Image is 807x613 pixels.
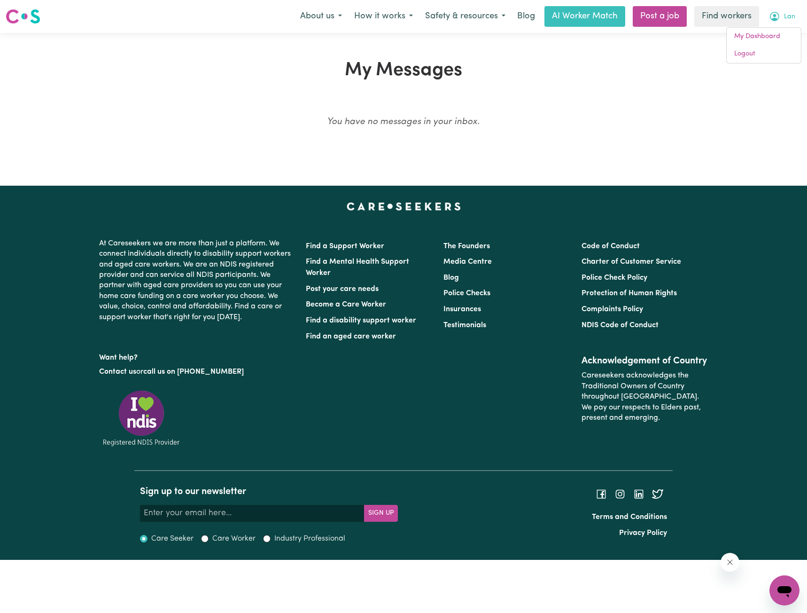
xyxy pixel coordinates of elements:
[512,6,541,27] a: Blog
[364,505,398,522] button: Subscribe
[592,513,667,521] a: Terms and Conditions
[582,355,708,367] h2: Acknowledgement of Country
[151,533,194,544] label: Care Seeker
[6,6,40,27] a: Careseekers logo
[99,389,184,448] img: Registered NDIS provider
[596,490,607,498] a: Follow Careseekers on Facebook
[619,529,667,537] a: Privacy Policy
[443,243,490,250] a: The Founders
[347,203,461,210] a: Careseekers home page
[769,575,799,605] iframe: Button to launch messaging window
[721,553,739,572] iframe: Close message
[143,368,244,376] a: call us on [PHONE_NUMBER]
[652,490,663,498] a: Follow Careseekers on Twitter
[306,333,396,340] a: Find an aged care worker
[99,368,136,376] a: Contact us
[582,274,647,282] a: Police Check Policy
[140,486,398,497] h2: Sign up to our newsletter
[306,285,379,293] a: Post your care needs
[212,533,256,544] label: Care Worker
[99,235,295,326] p: At Careseekers we are more than just a platform. We connect individuals directly to disability su...
[99,363,295,381] p: or
[443,322,486,329] a: Testimonials
[443,274,459,282] a: Blog
[306,243,384,250] a: Find a Support Worker
[582,367,708,427] p: Careseekers acknowledges the Traditional Owners of Country throughout [GEOGRAPHIC_DATA]. We pay o...
[544,6,625,27] a: AI Worker Match
[726,27,801,63] div: My Account
[6,7,57,14] span: Need any help?
[633,490,644,498] a: Follow Careseekers on LinkedIn
[614,490,626,498] a: Follow Careseekers on Instagram
[443,290,490,297] a: Police Checks
[443,306,481,313] a: Insurances
[306,317,416,324] a: Find a disability support worker
[633,6,687,27] a: Post a job
[140,505,365,522] input: Enter your email here...
[274,533,345,544] label: Industry Professional
[582,258,681,266] a: Charter of Customer Service
[582,243,640,250] a: Code of Conduct
[99,349,295,363] p: Want help?
[694,6,759,27] a: Find workers
[763,7,801,26] button: My Account
[419,7,512,26] button: Safety & resources
[582,290,677,297] a: Protection of Human Rights
[306,258,409,277] a: Find a Mental Health Support Worker
[327,118,480,126] em: You have no messages in your inbox.
[582,306,643,313] a: Complaints Policy
[727,28,801,46] a: My Dashboard
[348,7,419,26] button: How it works
[6,8,40,25] img: Careseekers logo
[443,258,492,266] a: Media Centre
[582,322,659,329] a: NDIS Code of Conduct
[294,7,348,26] button: About us
[727,45,801,63] a: Logout
[140,59,667,82] h1: My Messages
[784,12,795,22] span: Lan
[306,301,386,308] a: Become a Care Worker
